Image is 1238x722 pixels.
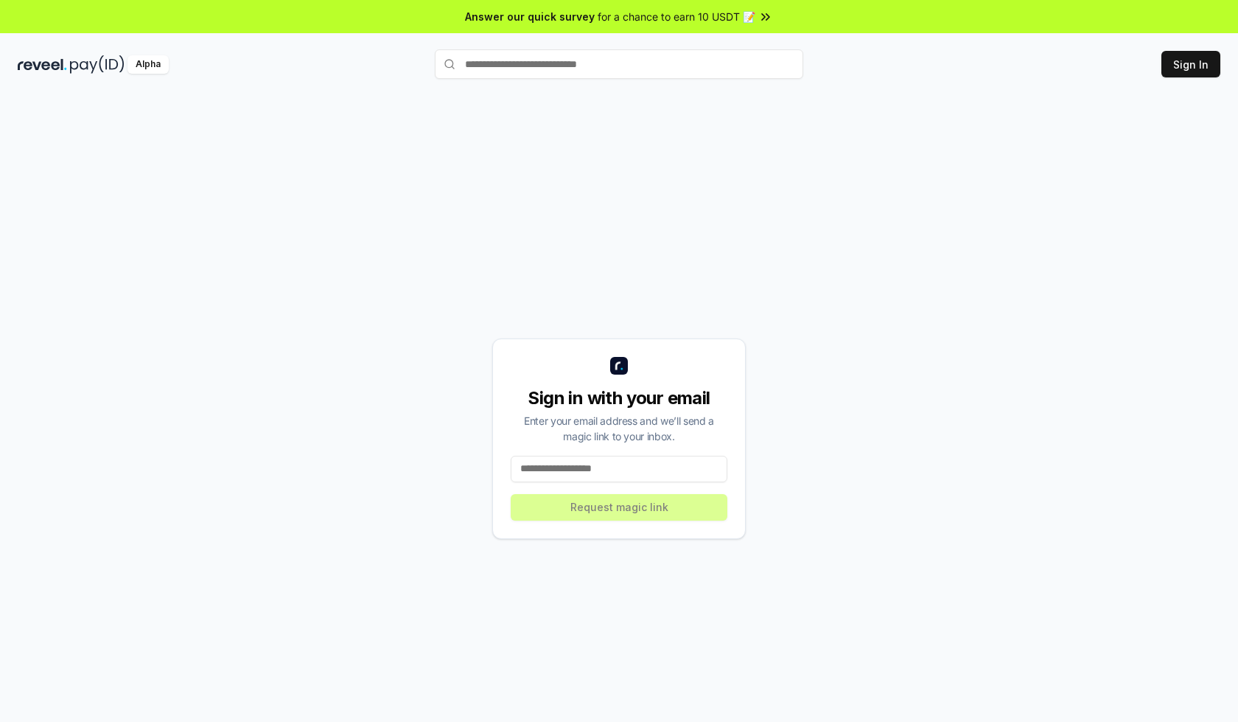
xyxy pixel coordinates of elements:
[610,357,628,375] img: logo_small
[70,55,125,74] img: pay_id
[511,413,727,444] div: Enter your email address and we’ll send a magic link to your inbox.
[127,55,169,74] div: Alpha
[1161,51,1220,77] button: Sign In
[511,386,727,410] div: Sign in with your email
[18,55,67,74] img: reveel_dark
[598,9,755,24] span: for a chance to earn 10 USDT 📝
[465,9,595,24] span: Answer our quick survey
